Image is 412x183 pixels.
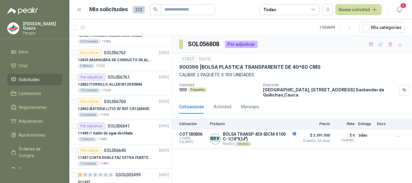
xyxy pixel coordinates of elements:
span: Exp: [DATE] [179,140,206,144]
div: 11457 [179,55,197,63]
div: Por cotizar [78,98,101,105]
p: [DATE] [159,50,169,56]
p: 11232 [96,64,105,68]
div: 0 [98,173,103,177]
a: Por cotizarSOL056760[DATE] 12863 |BATERIA LITIO 3V REF CR12600SE2 Unidades11344 [69,96,172,120]
span: Adjudicación [19,118,43,125]
div: 0 [103,173,108,177]
a: Por adjudicarSOL056641[DATE] 11485 |1 Galón de agua destilada.1 Galones11485 [69,120,172,144]
span: C: [DATE] [179,137,206,140]
div: Directo [235,141,251,146]
div: 1 - 50 de 99 [319,23,354,32]
p: Cantidad [179,83,258,87]
p: [DATE] [199,56,211,62]
p: 3 días [358,132,373,139]
div: 0 [93,173,98,177]
a: Por adjudicarSOL056761[DATE] 12882 |TORNILLO ALLEN M12X50MM10 Unidades11360 [69,71,172,96]
p: 12835 | MANGUERA DE CONDUCTO DE ALAMBRE DE ACERO PU [78,57,153,63]
img: Company Logo [8,23,19,34]
p: 11344 [100,112,109,117]
div: 1 Unidades [78,161,99,166]
p: Cotización [179,122,206,126]
span: Negociaciones [19,104,46,111]
p: 100 [179,87,187,92]
p: [DATE] [159,123,169,129]
p: 11360 [102,88,111,93]
div: 5 Metros [78,64,95,68]
div: Incluido [341,138,355,143]
a: Licitaciones [7,88,62,99]
span: Licitaciones [19,90,41,97]
p: 11485 | 1 Galón de agua destilada. [78,131,134,136]
p: $ 0 [334,132,355,139]
div: Actividad [214,103,231,110]
div: 0 [83,173,87,177]
p: 11485 [98,137,107,142]
h3: SOL056808 [188,39,220,49]
p: 11487 [100,161,109,166]
span: Solicitudes [19,76,40,83]
p: Flete [334,122,355,126]
p: SOL056640 [104,148,126,153]
p: [DATE] [159,74,169,80]
p: COT180806 [179,132,206,137]
h1: Mis solicitudes [89,5,128,14]
div: Por cotizar [78,49,101,56]
p: 900396 | BOLSA PLASTICA TRANSPARENTE DE 40*60 CMS [179,64,320,70]
p: [DATE] [159,148,169,153]
a: Aprobaciones [7,129,62,141]
span: Remisiones [19,166,41,173]
p: Precio [300,122,330,126]
p: BOLSA TRANSP 45X 65CM X100 C-1(18"X24") [223,132,296,141]
span: 232 [133,6,145,13]
p: Dirección [263,83,397,87]
a: Adjudicación [7,115,62,127]
div: 1 [78,173,82,177]
a: Por cotizarSOL056640[DATE] 11487 |CINTA DOBLE FAZ EXTRA FUERTE MARCA:3M1 Unidades11487 [69,144,172,169]
p: SOL056763 [104,51,126,55]
div: 1 Galones [78,137,97,142]
img: Company Logo [210,134,220,144]
p: 12863 | BATERIA LITIO 3V REF CR12600SE [78,106,149,112]
button: Mís categorías [359,22,405,33]
a: Solicitudes [7,74,62,85]
p: GSOL005499 [116,173,141,177]
div: Por adjudicar [78,122,105,130]
img: Logo peakr [7,7,38,14]
span: Crédito 30 días [300,139,330,143]
span: Chat [19,62,28,69]
a: Negociaciones [7,102,62,113]
p: Docs [377,122,389,126]
a: Por cotizarSOL056763[DATE] 12835 |MANGUERA DE CONDUCTO DE ALAMBRE DE ACERO PU5 Metros11232 [69,47,172,71]
p: 11487 | CINTA DOBLE FAZ EXTRA FUERTE MARCA:3M [78,155,153,161]
button: 5 [394,4,405,15]
button: Nueva solicitud [335,4,382,15]
p: Producto [210,122,296,126]
p: 11386 [102,39,111,44]
div: Todas [263,6,276,13]
span: Inicio [19,49,28,55]
p: [DATE] [159,172,169,178]
div: 0 [109,173,113,177]
p: Redox [223,141,296,146]
div: Paquetes [188,87,207,92]
p: [GEOGRAPHIC_DATA], [STREET_ADDRESS] Santander de Quilichao , Cauca [263,87,397,97]
p: SOL056641 [108,124,130,128]
a: Inicio [7,46,62,58]
div: Cotizaciones [179,103,204,110]
div: Por cotizar [78,147,101,154]
p: CALIBRE 2 PAQUETE X 100 UNIDADES [179,71,405,78]
div: 40 Unidades [78,39,100,44]
p: SOL056760 [104,99,126,104]
a: Chat [7,60,62,71]
div: 0 [88,173,93,177]
p: Entrega [358,122,373,126]
span: 5 [400,3,407,8]
p: SOL056761 [108,75,130,79]
p: Patojito [23,31,62,35]
span: Órdenes de Compra [19,146,56,159]
p: 12882 | TORNILLO ALLEN M12X50MM [78,82,142,87]
span: $ 3.391.500 [300,132,330,139]
span: search [153,7,157,11]
div: Mensajes [241,103,259,110]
